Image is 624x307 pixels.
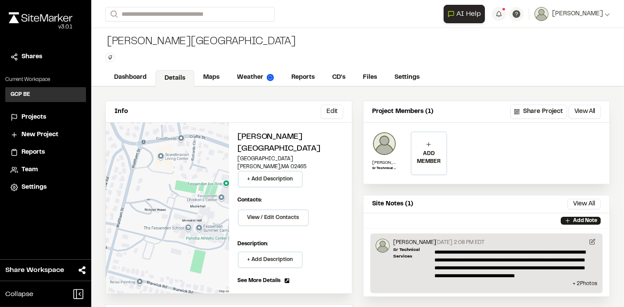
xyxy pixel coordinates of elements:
div: [PERSON_NAME][GEOGRAPHIC_DATA] [105,35,296,49]
span: Settings [22,183,47,192]
div: Oh geez...please don't... [9,23,72,31]
button: + Add Description [238,171,303,187]
p: Site Notes (1) [372,199,413,209]
button: View All [567,199,601,209]
a: Weather [228,69,283,86]
a: Reports [11,148,81,157]
span: Projects [22,113,46,122]
a: Team [11,165,81,175]
p: Contacts: [238,196,262,204]
span: Reports [22,148,45,157]
button: View All [569,105,601,119]
a: Reports [283,69,323,86]
p: Sr Technical Services [372,166,397,171]
a: Files [354,69,386,86]
img: Dennis Brown [376,239,390,253]
span: Collapse [5,289,33,300]
div: Open AI Assistant [444,5,488,23]
a: Details [155,70,194,87]
button: Search [105,7,121,21]
a: Projects [11,113,81,122]
p: Project Members (1) [372,107,434,116]
img: Dennis Brown [372,131,397,156]
p: Add Note [573,217,597,225]
a: CD's [323,69,354,86]
span: New Project [22,130,58,140]
span: Share Workspace [5,265,64,275]
p: ADD MEMBER [412,150,447,166]
button: + Add Description [238,251,303,268]
h2: [PERSON_NAME][GEOGRAPHIC_DATA] [238,131,344,155]
button: View / Edit Contacts [238,209,309,226]
a: Dashboard [105,69,155,86]
p: Info [115,107,128,116]
p: [DATE] 2:08 PM EDT [434,239,484,247]
p: [PERSON_NAME] [393,239,436,247]
p: [GEOGRAPHIC_DATA] [238,155,344,163]
img: rebrand.png [9,12,72,23]
span: AI Help [456,9,481,19]
img: User [534,7,549,21]
a: New Project [11,130,81,140]
button: [PERSON_NAME] [534,7,610,21]
p: Description: [238,240,344,248]
p: Sr Technical Services [393,247,436,260]
button: Open AI Assistant [444,5,485,23]
h3: GCP BE [11,91,30,99]
span: Team [22,165,38,175]
button: Edit Tags [105,53,115,62]
p: + 2 Photo s [376,280,597,288]
img: precipai.png [267,74,274,81]
span: See More Details [238,277,281,285]
p: [PERSON_NAME] [372,159,397,166]
p: [PERSON_NAME] , MA 02465 [238,163,344,171]
a: Settings [386,69,428,86]
a: Maps [194,69,228,86]
button: Share Project [510,105,567,119]
a: Settings [11,183,81,192]
p: Current Workspace [5,76,86,84]
button: Edit [321,105,343,119]
span: [PERSON_NAME] [552,9,603,19]
span: Shares [22,52,42,62]
a: Shares [11,52,81,62]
